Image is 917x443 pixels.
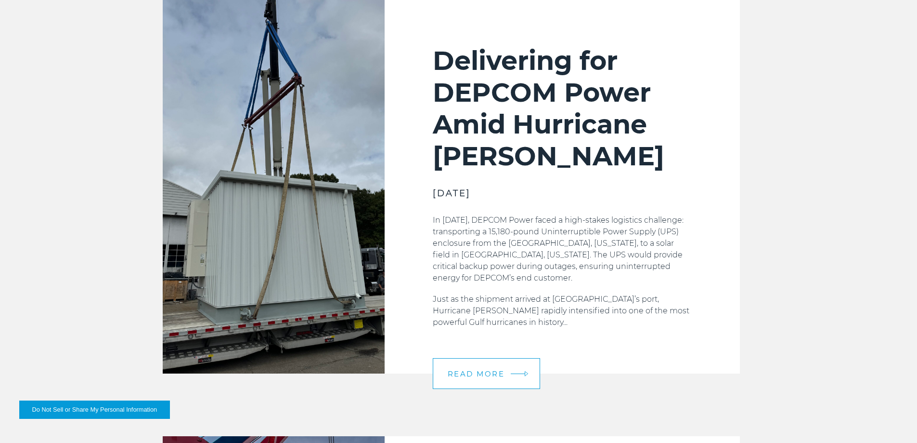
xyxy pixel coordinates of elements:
[448,370,505,377] span: READ MORE
[525,371,529,376] img: arrow
[433,294,692,328] p: Just as the shipment arrived at [GEOGRAPHIC_DATA]’s port, Hurricane [PERSON_NAME] rapidly intensi...
[433,45,692,172] h2: Delivering for DEPCOM Power Amid Hurricane [PERSON_NAME]
[433,358,541,389] a: READ MORE arrow arrow
[433,187,692,200] h3: [DATE]
[433,215,692,284] p: In [DATE], DEPCOM Power faced a high-stakes logistics challenge: transporting a 15,180-pound Unin...
[19,401,170,419] button: Do Not Sell or Share My Personal Information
